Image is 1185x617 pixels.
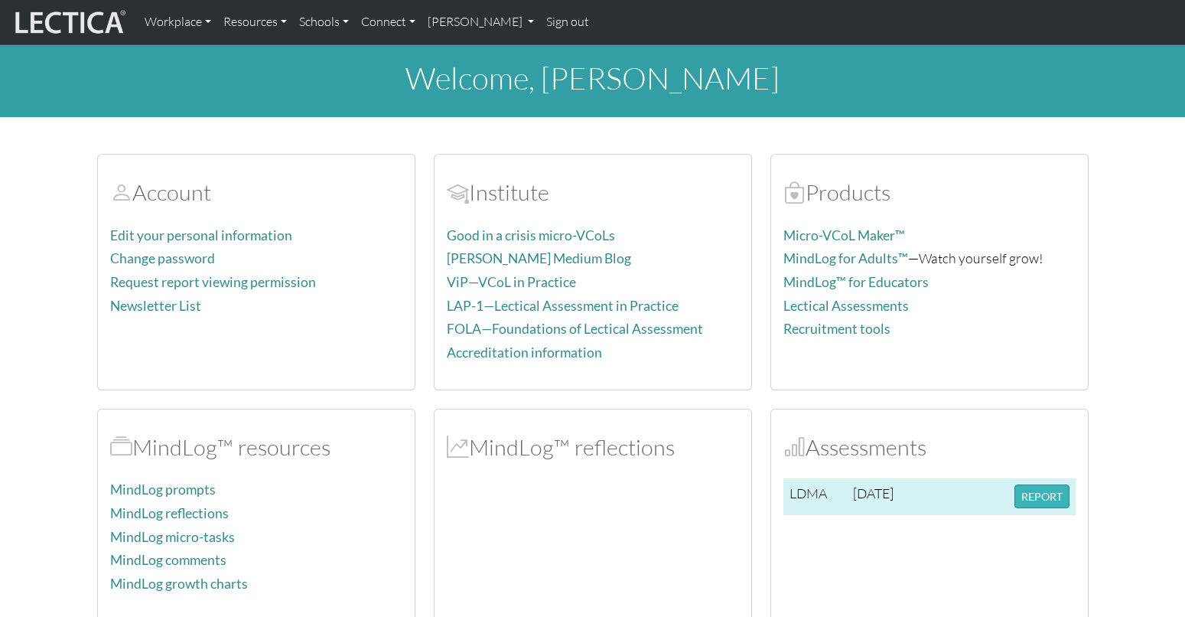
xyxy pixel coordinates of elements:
[355,6,422,38] a: Connect
[447,250,631,266] a: [PERSON_NAME] Medium Blog
[110,179,402,206] h2: Account
[783,247,1076,269] p: —Watch yourself grow!
[110,529,235,545] a: MindLog micro-tasks
[783,298,909,314] a: Lectical Assessments
[853,485,894,501] span: [DATE]
[110,505,229,521] a: MindLog reflections
[138,6,217,38] a: Workplace
[110,433,132,461] span: MindLog™ resources
[783,434,1076,461] h2: Assessments
[110,434,402,461] h2: MindLog™ resources
[11,8,126,37] img: lecticalive
[1014,485,1069,508] button: REPORT
[110,178,132,206] span: Account
[422,6,540,38] a: [PERSON_NAME]
[447,298,679,314] a: LAP-1—Lectical Assessment in Practice
[540,6,595,38] a: Sign out
[110,552,226,568] a: MindLog comments
[447,227,615,243] a: Good in a crisis micro-VCoLs
[447,344,602,361] a: Accreditation information
[783,478,848,515] td: LDMA
[293,6,355,38] a: Schools
[783,179,1076,206] h2: Products
[447,434,739,461] h2: MindLog™ reflections
[447,433,469,461] span: MindLog
[447,321,703,337] a: FOLA—Foundations of Lectical Assessment
[110,482,216,498] a: MindLog prompts
[783,227,905,243] a: Micro-VCoL Maker™
[110,576,248,592] a: MindLog growth charts
[783,250,908,266] a: MindLog for Adults™
[447,179,739,206] h2: Institute
[783,321,890,337] a: Recruitment tools
[783,433,806,461] span: Assessments
[447,178,469,206] span: Account
[110,250,215,266] a: Change password
[110,227,292,243] a: Edit your personal information
[783,178,806,206] span: Products
[110,298,201,314] a: Newsletter List
[783,274,929,290] a: MindLog™ for Educators
[110,274,316,290] a: Request report viewing permission
[447,274,576,290] a: ViP—VCoL in Practice
[217,6,293,38] a: Resources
